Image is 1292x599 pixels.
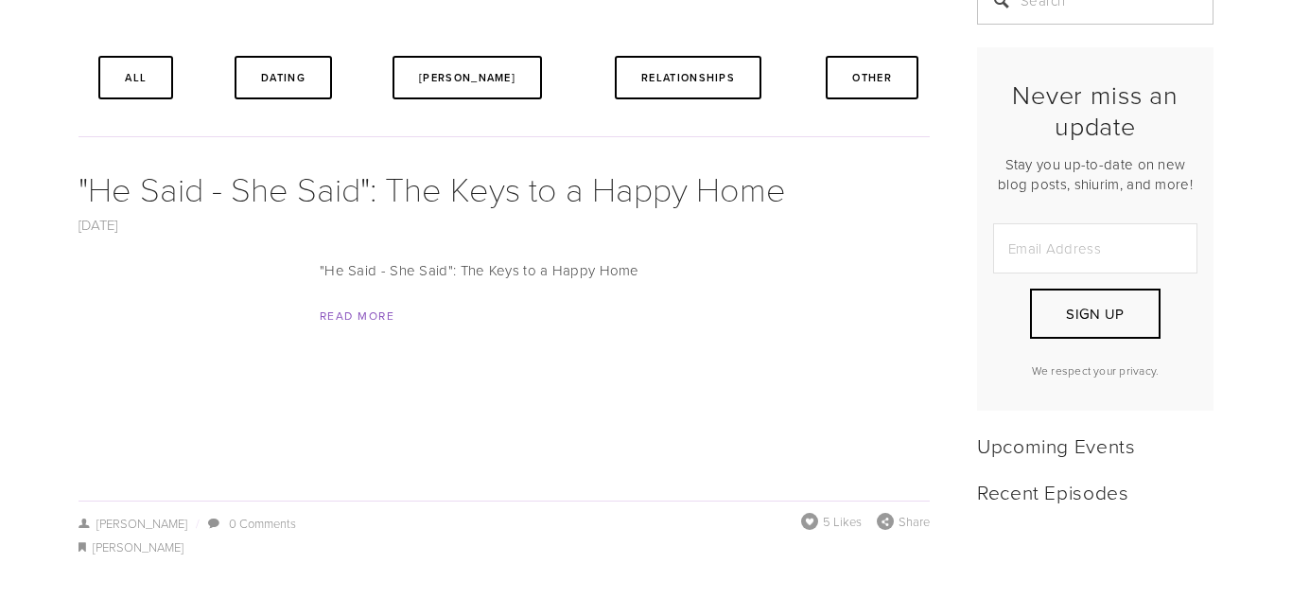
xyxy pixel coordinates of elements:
span: / [187,515,206,532]
a: Dating [235,56,332,99]
h2: Upcoming Events [977,433,1213,457]
div: Share [877,513,930,530]
p: We respect your privacy. [993,362,1197,379]
a: 0 Comments [229,515,296,532]
a: [DATE] [79,215,118,235]
a: Relationships [615,56,761,99]
input: Email Address [993,223,1197,273]
a: All [98,56,173,99]
span: Sign Up [1066,304,1124,324]
a: Read More [320,308,394,324]
a: [PERSON_NAME] [393,56,542,99]
img: "He Said - She Said": The Keys to a Happy Home [79,259,291,472]
h2: Never miss an update [993,79,1197,141]
p: "He Said - She Said": The Keys to a Happy Home [79,259,930,282]
a: "He Said - She Said": The Keys to a Happy Home [79,165,786,211]
h2: Recent Episodes [977,480,1213,503]
a: Other [826,56,918,99]
span: 5 Likes [823,513,862,530]
a: [PERSON_NAME] [93,538,183,555]
button: Sign Up [1030,289,1161,339]
a: [PERSON_NAME] [79,515,187,532]
p: Stay you up-to-date on new blog posts, shiurim, and more! [993,154,1197,194]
